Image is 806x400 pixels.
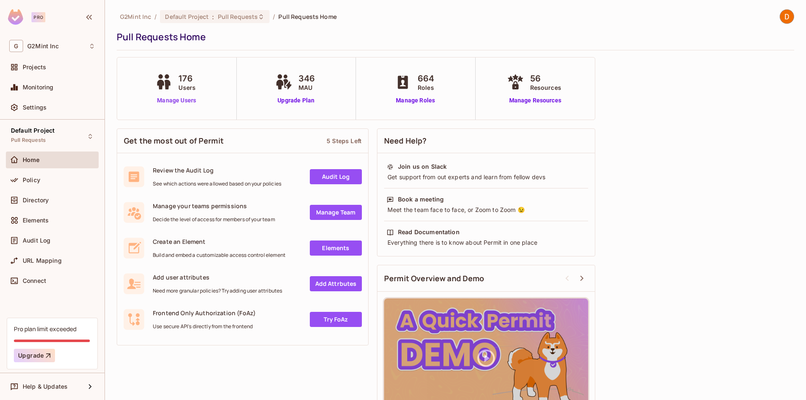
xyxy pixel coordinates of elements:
[310,169,362,184] a: Audit Log
[23,104,47,111] span: Settings
[212,13,215,20] span: :
[153,273,282,281] span: Add user attributes
[273,96,319,105] a: Upgrade Plan
[23,277,46,284] span: Connect
[218,13,258,21] span: Pull Requests
[310,312,362,327] a: Try FoAz
[387,173,586,181] div: Get support from out experts and learn from fellow devs
[418,83,434,92] span: Roles
[153,216,275,223] span: Decide the level of access for members of your team
[14,349,55,362] button: Upgrade
[154,13,157,21] li: /
[530,83,561,92] span: Resources
[27,43,59,50] span: Workspace: G2Mint Inc
[505,96,565,105] a: Manage Resources
[153,323,256,330] span: Use secure API's directly from the frontend
[23,197,49,204] span: Directory
[153,288,282,294] span: Need more granular policies? Try adding user attributes
[23,237,50,244] span: Audit Log
[418,72,434,85] span: 664
[310,241,362,256] a: Elements
[23,217,49,224] span: Elements
[178,72,196,85] span: 176
[153,96,200,105] a: Manage Users
[387,238,586,247] div: Everything there is to know about Permit in one place
[120,13,151,21] span: the active workspace
[393,96,438,105] a: Manage Roles
[273,13,275,21] li: /
[387,206,586,214] div: Meet the team face to face, or Zoom to Zoom 😉
[23,84,54,91] span: Monitoring
[298,72,315,85] span: 346
[153,180,281,187] span: See which actions were allowed based on your policies
[153,166,281,174] span: Review the Audit Log
[153,238,285,246] span: Create an Element
[310,276,362,291] a: Add Attrbutes
[124,136,224,146] span: Get the most out of Permit
[23,177,40,183] span: Policy
[14,325,76,333] div: Pro plan limit exceeded
[310,205,362,220] a: Manage Team
[153,252,285,259] span: Build and embed a customizable access control element
[384,273,484,284] span: Permit Overview and Demo
[153,202,275,210] span: Manage your teams permissions
[117,31,790,43] div: Pull Requests Home
[780,10,794,24] img: Dhimitri Jorgji
[11,137,46,144] span: Pull Requests
[23,257,62,264] span: URL Mapping
[23,157,40,163] span: Home
[9,40,23,52] span: G
[8,9,23,25] img: SReyMgAAAABJRU5ErkJggg==
[165,13,209,21] span: Default Project
[530,72,561,85] span: 56
[398,195,444,204] div: Book a meeting
[327,137,361,145] div: 5 Steps Left
[31,12,45,22] div: Pro
[398,228,460,236] div: Read Documentation
[11,127,55,134] span: Default Project
[278,13,336,21] span: Pull Requests Home
[23,64,46,71] span: Projects
[298,83,315,92] span: MAU
[23,383,68,390] span: Help & Updates
[384,136,427,146] span: Need Help?
[398,162,447,171] div: Join us on Slack
[178,83,196,92] span: Users
[153,309,256,317] span: Frontend Only Authorization (FoAz)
